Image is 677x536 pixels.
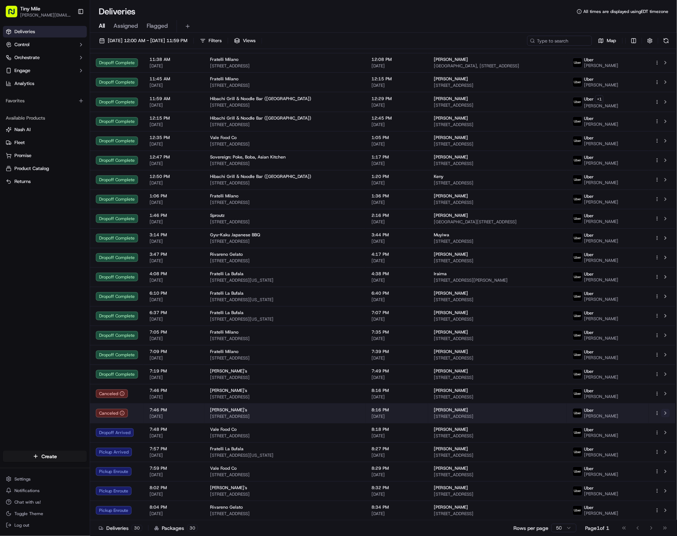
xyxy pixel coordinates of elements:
span: [STREET_ADDRESS][US_STATE] [210,316,360,322]
span: [STREET_ADDRESS] [434,297,561,303]
span: [PERSON_NAME] [584,258,618,263]
span: 6:40 PM [371,290,422,296]
span: Uber [584,155,594,160]
span: Hibachi Grill & Noodle Bar ([GEOGRAPHIC_DATA]) [210,115,311,121]
span: Sproutz [210,213,225,218]
span: [PERSON_NAME] [434,135,468,140]
span: 6:10 PM [150,290,199,296]
span: Uber [584,135,594,141]
button: Create [3,451,87,462]
span: [DATE] [150,141,199,147]
span: Gyu-Kaku Japanese BBQ [210,232,260,238]
button: Views [231,36,259,46]
span: Chat with us! [14,499,41,505]
span: [PERSON_NAME] [584,355,618,361]
span: [STREET_ADDRESS] [210,414,360,419]
span: [STREET_ADDRESS] [434,375,561,380]
span: [DATE] [371,200,422,205]
span: Fratelli La Bufala [210,290,244,296]
span: Tiny Mile [20,5,40,12]
span: 7:49 PM [371,368,422,374]
span: [STREET_ADDRESS] [210,102,360,108]
span: Uber [584,174,594,180]
span: [STREET_ADDRESS] [434,414,561,419]
span: [PERSON_NAME] [584,103,618,109]
span: [STREET_ADDRESS] [434,336,561,341]
span: Hibachi Grill & Noodle Bar ([GEOGRAPHIC_DATA]) [210,96,311,102]
span: Orchestrate [14,54,40,61]
span: 8:18 PM [371,426,422,432]
span: Uber [584,310,594,316]
button: Nash AI [3,124,87,135]
span: Fratelli La Bufala [210,310,244,316]
img: 1736555255976-a54dd68f-1ca7-489b-9aae-adbdc363a1c4 [7,69,20,82]
span: 7:35 PM [371,329,422,335]
span: Vale Food Co [210,426,237,432]
span: [STREET_ADDRESS] [210,219,360,225]
h1: Deliveries [99,6,135,17]
button: Chat with us! [3,497,87,507]
span: [STREET_ADDRESS] [434,258,561,264]
img: uber-new-logo.jpeg [573,58,582,67]
span: 2:16 PM [371,213,422,218]
span: API Documentation [68,105,116,112]
span: [DATE] [371,258,422,264]
span: [PERSON_NAME] [584,160,618,166]
span: 12:47 PM [150,154,199,160]
span: [PERSON_NAME] [434,76,468,82]
span: Uber [584,213,594,219]
span: Knowledge Base [14,105,55,112]
span: 6:37 PM [150,310,199,316]
div: Canceled [96,409,128,417]
span: [DATE] [371,336,422,341]
span: [STREET_ADDRESS] [210,336,360,341]
button: Filters [197,36,225,46]
span: Uber [584,76,594,82]
span: [DATE] [150,414,199,419]
span: [PERSON_NAME]'s [210,388,247,393]
span: [PERSON_NAME] [434,426,468,432]
span: [STREET_ADDRESS] [210,200,360,205]
span: 8:16 PM [371,407,422,413]
button: Canceled [96,389,128,398]
span: 7:46 PM [150,407,199,413]
input: Type to search [527,36,592,46]
span: [STREET_ADDRESS] [210,355,360,361]
span: [STREET_ADDRESS] [210,141,360,147]
span: 7:39 PM [371,349,422,354]
span: [PERSON_NAME] [584,180,618,186]
img: uber-new-logo.jpeg [573,486,582,496]
span: Toggle Theme [14,511,43,517]
span: Settings [14,476,31,482]
span: Uber [584,96,594,102]
span: Fleet [14,139,25,146]
button: Map [595,36,619,46]
span: [PERSON_NAME] [434,154,468,160]
span: [PERSON_NAME] [584,238,618,244]
img: uber-new-logo.jpeg [573,97,582,107]
span: [STREET_ADDRESS] [434,316,561,322]
span: [PERSON_NAME] [434,329,468,335]
span: [DATE] 12:00 AM - [DATE] 11:59 PM [108,37,187,44]
span: Iraima [434,271,447,277]
span: Log out [14,522,29,528]
span: [STREET_ADDRESS] [434,394,561,400]
span: [DATE] [150,336,199,341]
span: [STREET_ADDRESS] [434,180,561,186]
span: 1:05 PM [371,135,422,140]
span: [GEOGRAPHIC_DATA], [STREET_ADDRESS] [434,63,561,69]
span: [PERSON_NAME] [584,141,618,147]
span: 7:46 PM [150,388,199,393]
span: [STREET_ADDRESS] [210,122,360,128]
span: [PERSON_NAME] [434,290,468,296]
span: [STREET_ADDRESS] [210,258,360,264]
span: [DATE] [150,102,199,108]
span: 11:38 AM [150,57,199,62]
div: Favorites [3,95,87,107]
span: [PERSON_NAME] [584,277,618,283]
span: 12:08 PM [371,57,422,62]
span: 7:07 PM [371,310,422,316]
span: [STREET_ADDRESS] [210,375,360,380]
span: [DATE] [150,200,199,205]
span: 1:20 PM [371,174,422,179]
